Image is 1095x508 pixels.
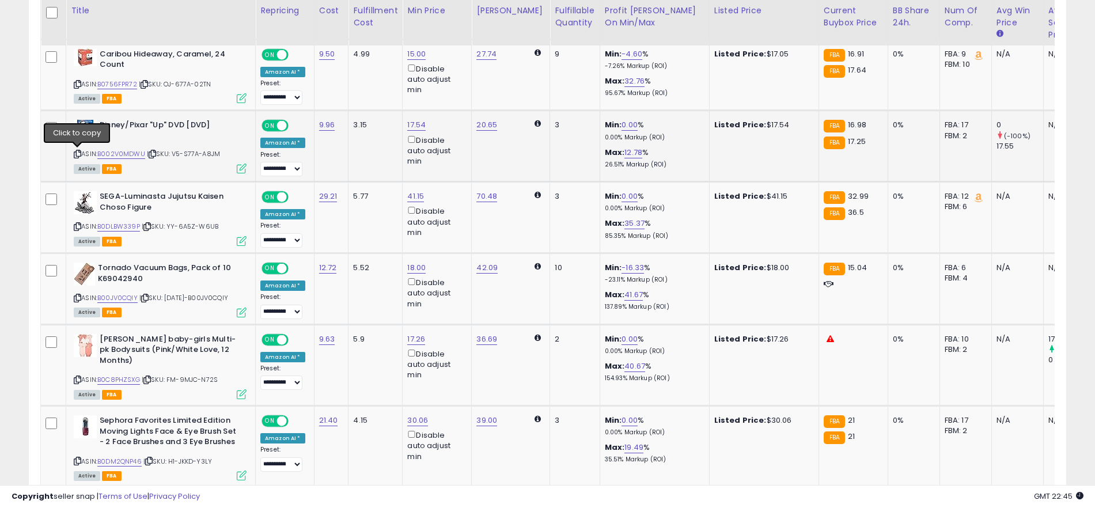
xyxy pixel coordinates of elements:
div: [PERSON_NAME] [476,5,545,17]
span: All listings currently available for purchase on Amazon [74,390,100,400]
div: FBA: 17 [945,120,983,130]
span: ON [263,335,277,344]
div: % [605,147,700,169]
div: 5.52 [353,263,393,273]
div: FBA: 12 [945,191,983,202]
div: 0% [893,263,931,273]
a: 35.37 [624,218,645,229]
p: -7.26% Markup (ROI) [605,62,700,70]
div: Amazon AI * [260,138,305,148]
a: B0DLBW339P [97,222,140,232]
a: 9.50 [319,48,335,60]
span: 17.64 [848,65,866,75]
div: Listed Price [714,5,814,17]
div: ASIN: [74,49,247,103]
div: N/A [1048,191,1086,202]
small: FBA [824,415,845,428]
a: 21.40 [319,415,338,426]
a: Privacy Policy [149,491,200,502]
div: 9 [555,49,590,59]
span: | SKU: H1-JKKD-Y3LY [143,457,212,466]
a: 18.00 [407,262,426,274]
div: FBM: 2 [945,426,983,436]
small: FBA [824,207,845,220]
div: % [605,415,700,437]
b: Tornado Vacuum Bags, Pack of 10 K69042940 [98,263,238,287]
a: Terms of Use [98,491,147,502]
small: FBA [824,120,845,132]
div: Disable auto adjust min [407,429,463,462]
a: 39.00 [476,415,497,426]
b: Min: [605,191,622,202]
div: 0% [893,191,931,202]
div: 0% [893,415,931,426]
a: 42.09 [476,262,498,274]
a: 40.67 [624,361,645,372]
span: | SKU: OJ-677A-02TN [139,79,211,89]
span: OFF [287,416,305,426]
a: 12.72 [319,262,337,274]
span: 16.98 [848,119,866,130]
div: Amazon AI * [260,433,305,443]
div: BB Share 24h. [893,5,935,29]
span: All listings currently available for purchase on Amazon [74,237,100,247]
div: Profit [PERSON_NAME] on Min/Max [605,5,704,29]
div: Title [71,5,251,17]
div: FBM: 2 [945,131,983,141]
div: 0% [893,49,931,59]
div: 17.26 [1048,334,1095,344]
span: FBA [102,237,122,247]
a: 20.65 [476,119,497,131]
div: 0 [997,120,1043,130]
div: FBM: 4 [945,273,983,283]
a: B00JV0CQIY [97,293,138,303]
div: N/A [1048,49,1086,59]
b: Max: [605,75,625,86]
div: Amazon AI * [260,67,305,77]
div: % [605,361,700,382]
span: FBA [102,164,122,174]
span: All listings currently available for purchase on Amazon [74,471,100,481]
span: 15.04 [848,262,867,273]
img: 31y8qVaKHrL._SL40_.jpg [74,415,97,438]
span: OFF [287,192,305,202]
span: 2025-08-13 22:45 GMT [1034,491,1083,502]
span: | SKU: FM-9MJC-N72S [142,375,218,384]
div: 3 [555,415,590,426]
div: FBM: 2 [945,344,983,355]
div: Repricing [260,5,309,17]
span: 21 [848,431,855,442]
span: OFF [287,264,305,274]
a: 19.49 [624,442,643,453]
b: Max: [605,442,625,453]
div: 3 [555,191,590,202]
div: ASIN: [74,120,247,172]
b: Max: [605,218,625,229]
img: 41e-ydikQJL._SL40_.jpg [74,334,97,357]
b: Min: [605,415,622,426]
div: % [605,76,700,97]
b: Sephora Favorites Limited Edition Moving Lights Face & Eye Brush Set - 2 Face Brushes and 3 Eye B... [100,415,240,450]
small: FBA [824,65,845,78]
div: ASIN: [74,334,247,398]
a: 0.00 [622,415,638,426]
span: | SKU: V5-S77A-A8JM [147,149,220,158]
div: % [605,49,700,70]
div: Disable auto adjust min [407,347,463,381]
a: 27.74 [476,48,497,60]
p: 0.00% Markup (ROI) [605,134,700,142]
small: (-100%) [1004,131,1030,141]
div: FBM: 6 [945,202,983,212]
p: 137.89% Markup (ROI) [605,303,700,311]
span: OFF [287,121,305,131]
div: N/A [1048,120,1086,130]
b: Min: [605,262,622,273]
a: 0.00 [622,191,638,202]
div: 3 [555,120,590,130]
p: 0.00% Markup (ROI) [605,204,700,213]
small: Avg Win Price. [997,29,1003,39]
div: Disable auto adjust min [407,204,463,238]
div: FBM: 10 [945,59,983,70]
div: FBA: 6 [945,263,983,273]
b: Min: [605,119,622,130]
